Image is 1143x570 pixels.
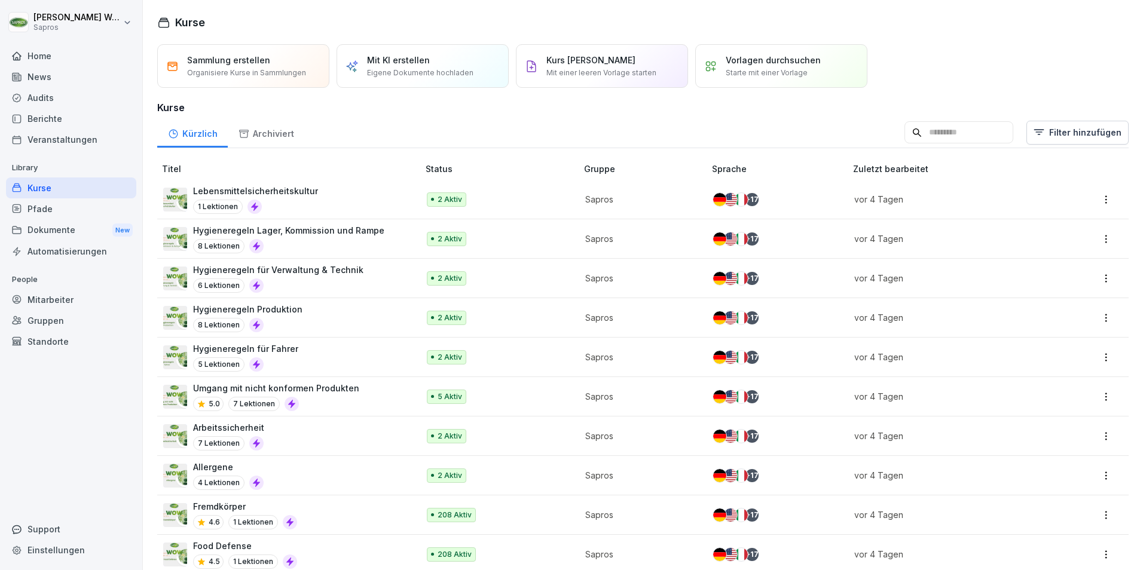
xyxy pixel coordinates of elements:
img: de.svg [713,430,726,443]
p: Kurs [PERSON_NAME] [546,54,635,66]
p: vor 4 Tagen [854,351,1044,363]
p: Sapros [585,390,693,403]
p: Status [426,163,579,175]
div: Veranstaltungen [6,129,136,150]
div: + 17 [745,390,759,403]
p: 2 Aktiv [438,273,462,284]
div: + 17 [745,311,759,324]
p: Zuletzt bearbeitet [853,163,1058,175]
p: Hygieneregeln Produktion [193,303,302,315]
p: 7 Lektionen [228,397,280,411]
div: New [112,223,133,237]
p: Food Defense [193,540,297,552]
p: [PERSON_NAME] Weyreter [33,13,121,23]
img: it.svg [735,469,748,482]
p: Starte mit einer Vorlage [726,68,808,78]
a: Pfade [6,198,136,219]
img: de.svg [713,232,726,246]
img: it.svg [735,390,748,403]
div: Audits [6,87,136,108]
p: Eigene Dokumente hochladen [367,68,473,78]
p: Sapros [585,430,693,442]
p: 5.0 [209,399,220,409]
img: it.svg [735,311,748,324]
a: Home [6,45,136,66]
div: Standorte [6,331,136,352]
img: us.svg [724,508,737,522]
a: Gruppen [6,310,136,331]
p: 5 Lektionen [193,357,245,372]
p: Mit KI erstellen [367,54,430,66]
p: Arbeitssicherheit [193,421,264,434]
p: vor 4 Tagen [854,272,1044,284]
img: it.svg [735,548,748,561]
p: 8 Lektionen [193,239,245,253]
p: Allergene [193,461,264,473]
p: vor 4 Tagen [854,311,1044,324]
div: Mitarbeiter [6,289,136,310]
img: us.svg [724,390,737,403]
p: 5 Aktiv [438,391,462,402]
p: Library [6,158,136,177]
img: l8527dfigmvtvnh9bpu1gycw.png [163,306,187,330]
div: Kürzlich [157,117,228,148]
img: lznwvr82wpecqkh5vfti2rdl.png [163,424,187,448]
div: Support [6,519,136,540]
img: uldvudanzq1ertpbfl1delgu.png [163,464,187,488]
div: + 17 [745,469,759,482]
a: Archiviert [228,117,304,148]
p: Fremdkörper [193,500,297,513]
p: Sapros [585,508,693,521]
img: us.svg [724,351,737,364]
img: de.svg [713,469,726,482]
img: us.svg [724,430,737,443]
div: Dokumente [6,219,136,241]
p: 8 Lektionen [193,318,245,332]
p: Vorlagen durchsuchen [726,54,821,66]
img: vwx8k6ya36xzvqnkwtub9yzx.png [163,345,187,369]
p: 2 Aktiv [438,312,462,323]
p: 2 Aktiv [438,234,462,244]
h3: Kurse [157,100,1129,115]
img: us.svg [724,232,737,246]
h1: Kurse [175,14,205,30]
button: Filter hinzufügen [1026,121,1129,145]
img: us.svg [724,193,737,206]
img: de.svg [713,272,726,285]
p: Hygieneregeln für Verwaltung & Technik [193,263,363,276]
div: + 17 [745,548,759,561]
img: it.svg [735,193,748,206]
a: Einstellungen [6,540,136,560]
p: Sprache [712,163,848,175]
a: Automatisierungen [6,241,136,262]
p: 4.5 [209,556,220,567]
p: vor 4 Tagen [854,390,1044,403]
p: 4 Lektionen [193,476,245,490]
p: vor 4 Tagen [854,232,1044,245]
img: x7ba9ezpb0gwldksaaha8749.png [163,188,187,212]
a: News [6,66,136,87]
p: Sapros [585,311,693,324]
p: 4.6 [209,517,220,528]
a: Berichte [6,108,136,129]
img: us.svg [724,272,737,285]
img: us.svg [724,548,737,561]
p: vor 4 Tagen [854,508,1044,521]
div: + 17 [745,272,759,285]
p: Organisiere Kurse in Sammlungen [187,68,306,78]
p: People [6,270,136,289]
div: + 17 [745,232,759,246]
p: 2 Aktiv [438,352,462,363]
img: wagh1yur5rvun2g7ssqmx67c.png [163,227,187,251]
img: de.svg [713,351,726,364]
a: Kurse [6,177,136,198]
